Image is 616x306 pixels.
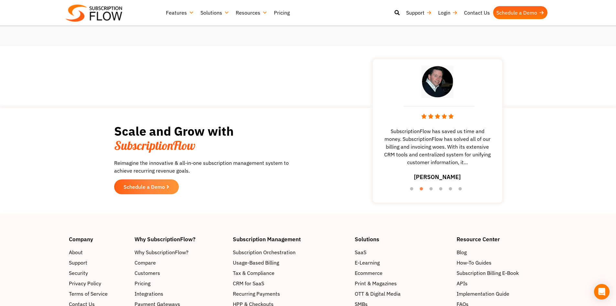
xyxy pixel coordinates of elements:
[69,279,128,287] a: Privacy Policy
[233,248,296,256] span: Subscription Orchestration
[449,187,455,194] button: 5 of 6
[135,236,226,242] h4: Why SubscriptionFlow?
[457,269,547,277] a: Subscription Billing E-Book
[233,290,349,298] a: Recurring Payments
[414,173,461,181] h3: [PERSON_NAME]
[163,6,197,19] a: Features
[135,248,226,256] a: Why SubscriptionFlow?
[355,248,450,256] a: SaaS
[69,236,128,242] h4: Company
[135,279,150,287] span: Pricing
[493,6,547,19] a: Schedule a Demo
[457,248,547,256] a: Blog
[457,269,519,277] span: Subscription Billing E-Book
[457,259,547,266] a: How-To Guides
[355,248,366,256] span: SaaS
[135,269,160,277] span: Customers
[435,6,461,19] a: Login
[457,279,468,287] span: APIs
[355,290,450,298] a: OTT & Digital Media
[197,6,232,19] a: Solutions
[421,114,454,119] img: stars
[135,248,189,256] span: Why SubscriptionFlow?
[355,269,383,277] span: Ecommerce
[232,6,271,19] a: Resources
[69,279,101,287] span: Privacy Policy
[355,259,450,266] a: E-Learning
[439,187,446,194] button: 4 of 6
[69,290,128,298] a: Terms of Service
[421,66,454,98] img: testimonial
[135,279,226,287] a: Pricing
[233,269,349,277] a: Tax & Compliance
[233,269,275,277] span: Tax & Compliance
[135,290,163,298] span: Integrations
[457,279,547,287] a: APIs
[233,259,279,266] span: Usage-Based Billing
[69,269,88,277] span: Security
[271,6,293,19] a: Pricing
[135,290,226,298] a: Integrations
[233,279,264,287] span: CRM for SaaS
[69,290,108,298] span: Terms of Service
[135,259,226,266] a: Compare
[69,269,128,277] a: Security
[114,124,292,153] h2: Scale and Grow with
[355,279,397,287] span: Print & Magazines
[457,259,492,266] span: How-To Guides
[114,138,195,153] span: SubscriptionFlow
[233,236,349,242] h4: Subscription Management
[355,259,380,266] span: E-Learning
[355,269,450,277] a: Ecommerce
[69,248,128,256] a: About
[457,290,509,298] span: Implementation Guide
[410,187,416,194] button: 1 of 6
[594,284,610,300] div: Open Intercom Messenger
[114,159,292,175] p: Reimagine the innovative & all-in-one subscription management system to achieve recurring revenue...
[457,236,547,242] h4: Resource Center
[403,6,435,19] a: Support
[69,259,128,266] a: Support
[135,269,226,277] a: Customers
[461,6,493,19] a: Contact Us
[233,290,280,298] span: Recurring Payments
[459,187,465,194] button: 6 of 6
[233,259,349,266] a: Usage-Based Billing
[457,290,547,298] a: Implementation Guide
[376,127,499,166] span: SubscriptionFlow has saved us time and money. SubscriptionFlow has solved all of our billing and ...
[66,5,122,22] img: Subscriptionflow
[355,279,450,287] a: Print & Magazines
[429,187,436,194] button: 3 of 6
[233,248,349,256] a: Subscription Orchestration
[420,187,426,194] button: 2 of 6
[457,248,467,256] span: Blog
[69,259,87,266] span: Support
[114,179,179,194] a: Schedule a Demo
[135,259,156,266] span: Compare
[355,290,401,298] span: OTT & Digital Media
[124,184,165,189] span: Schedule a Demo
[355,236,450,242] h4: Solutions
[233,279,349,287] a: CRM for SaaS
[69,248,83,256] span: About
